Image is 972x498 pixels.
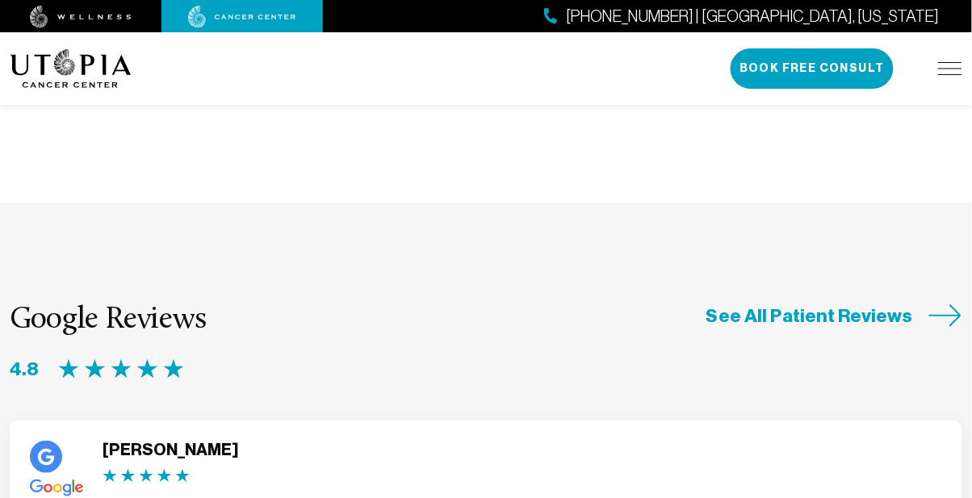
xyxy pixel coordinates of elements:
div: [PERSON_NAME] [103,441,238,460]
img: google [30,479,83,496]
img: Google Reviews [103,469,190,483]
span: [PHONE_NUMBER] | [GEOGRAPHIC_DATA], [US_STATE] [566,5,940,28]
span: 4.8 [10,357,39,382]
h3: Google Reviews [10,303,206,337]
button: Book Free Consult [731,48,894,89]
img: Google Reviews [58,359,184,380]
img: logo [10,49,132,88]
img: google [30,441,62,473]
img: cancer center [188,6,296,28]
img: wellness [30,6,132,28]
img: icon-hamburger [938,62,962,75]
a: [PHONE_NUMBER] | [GEOGRAPHIC_DATA], [US_STATE] [544,5,940,28]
